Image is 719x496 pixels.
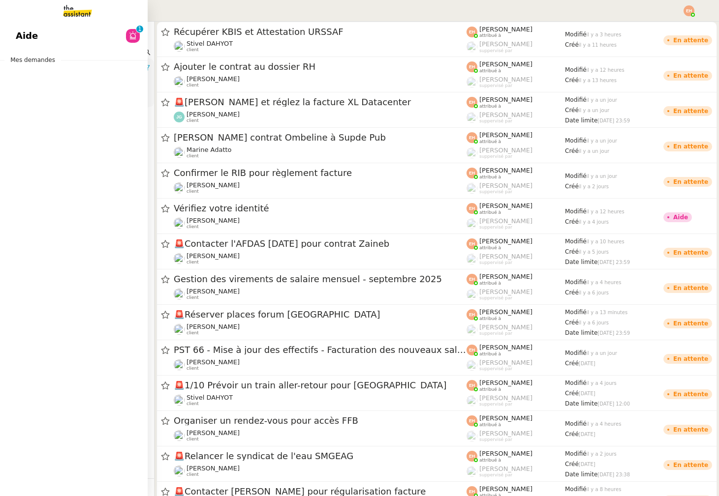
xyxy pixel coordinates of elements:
[174,98,467,107] span: [PERSON_NAME] et réglez la facture XL Datacenter
[187,118,199,123] span: client
[467,380,477,391] img: svg
[479,450,532,457] span: [PERSON_NAME]
[174,41,185,52] img: users%2FKIcnt4T8hLMuMUUpHYCYQM06gPC2%2Favatar%2F1dbe3bdc-0f95-41bf-bf6e-fc84c6569aaf
[467,359,565,372] app-user-label: suppervisé par
[467,288,565,301] app-user-label: suppervisé par
[187,366,199,371] span: client
[579,361,595,366] span: [DATE]
[579,108,609,113] span: il y a un jour
[467,238,477,249] img: svg
[587,350,617,356] span: il y a un jour
[174,182,185,193] img: users%2FtFhOaBya8rNVU5KG7br7ns1BCvi2%2Favatar%2Faa8c47da-ee6c-4101-9e7d-730f2e64f978
[673,37,708,43] div: En attente
[479,344,532,351] span: [PERSON_NAME]
[479,437,512,442] span: suppervisé par
[467,183,477,194] img: users%2FyQfMwtYgTqhRP2YHWHmG2s2LYaD3%2Favatar%2Fprofile-pic.png
[174,97,185,107] span: 🚨
[479,351,501,357] span: attribué à
[565,41,579,48] span: Créé
[673,427,708,433] div: En attente
[479,139,501,145] span: attribué à
[565,137,587,144] span: Modifié
[467,218,477,229] img: users%2FyQfMwtYgTqhRP2YHWHmG2s2LYaD3%2Favatar%2Fprofile-pic.png
[187,330,199,336] span: client
[565,218,579,225] span: Créé
[479,485,532,493] span: [PERSON_NAME]
[479,323,532,331] span: [PERSON_NAME]
[565,77,579,84] span: Créé
[467,254,477,264] img: users%2FyQfMwtYgTqhRP2YHWHmG2s2LYaD3%2Favatar%2Fprofile-pic.png
[467,414,565,427] app-user-label: attribué à
[467,274,477,285] img: svg
[673,391,708,397] div: En attente
[467,167,565,179] app-user-label: attribué à
[565,259,597,265] span: Date limite
[479,366,512,372] span: suppervisé par
[467,431,477,441] img: users%2FyQfMwtYgTqhRP2YHWHmG2s2LYaD3%2Favatar%2Fprofile-pic.png
[565,147,579,154] span: Créé
[673,179,708,185] div: En attente
[467,27,477,37] img: svg
[467,76,565,88] app-user-label: suppervisé par
[479,60,532,68] span: [PERSON_NAME]
[565,471,597,478] span: Date limite
[587,380,617,386] span: il y a 4 jours
[467,324,477,335] img: users%2FyQfMwtYgTqhRP2YHWHmG2s2LYaD3%2Favatar%2Fprofile-pic.png
[174,40,467,53] app-user-detailed-label: client
[479,76,532,83] span: [PERSON_NAME]
[174,111,467,123] app-user-detailed-label: client
[565,360,579,367] span: Créé
[467,132,477,143] img: svg
[565,289,579,296] span: Créé
[467,308,565,321] app-user-label: attribué à
[467,217,565,230] app-user-label: suppervisé par
[673,356,708,362] div: En attente
[187,295,199,300] span: client
[479,68,501,74] span: attribué à
[479,217,532,225] span: [PERSON_NAME]
[174,217,467,230] app-user-detailed-label: client
[174,238,185,249] span: 🚨
[597,118,630,123] span: [DATE] 23:59
[467,289,477,300] img: users%2FyQfMwtYgTqhRP2YHWHmG2s2LYaD3%2Favatar%2Fprofile-pic.png
[565,329,597,336] span: Date limite
[479,414,532,422] span: [PERSON_NAME]
[467,451,477,462] img: svg
[174,394,467,407] app-user-detailed-label: client
[467,360,477,371] img: users%2FyQfMwtYgTqhRP2YHWHmG2s2LYaD3%2Favatar%2Fprofile-pic.png
[467,77,477,88] img: users%2FyQfMwtYgTqhRP2YHWHmG2s2LYaD3%2Favatar%2Fprofile-pic.png
[479,225,512,230] span: suppervisé par
[597,260,630,265] span: [DATE] 23:59
[597,472,630,477] span: [DATE] 23:38
[479,131,532,139] span: [PERSON_NAME]
[467,112,477,123] img: users%2FyQfMwtYgTqhRP2YHWHmG2s2LYaD3%2Favatar%2Fprofile-pic.png
[187,323,240,330] span: [PERSON_NAME]
[174,451,185,461] span: 🚨
[187,437,199,442] span: client
[467,415,477,426] img: svg
[467,253,565,265] app-user-label: suppervisé par
[479,111,532,118] span: [PERSON_NAME]
[174,275,467,284] span: Gestion des virements de salaire mensuel - septembre 2025
[479,465,532,472] span: [PERSON_NAME]
[467,41,477,52] img: users%2FyQfMwtYgTqhRP2YHWHmG2s2LYaD3%2Favatar%2Fprofile-pic.png
[565,400,597,407] span: Date limite
[174,253,185,264] img: users%2FtFhOaBya8rNVU5KG7br7ns1BCvi2%2Favatar%2Faa8c47da-ee6c-4101-9e7d-730f2e64f978
[187,83,199,88] span: client
[467,168,477,178] img: svg
[174,487,467,496] span: Contacter [PERSON_NAME] pour régularisation facture
[565,450,587,457] span: Modifié
[587,421,622,427] span: il y a 4 heures
[673,285,708,291] div: En attente
[467,237,565,250] app-user-label: attribué à
[579,184,609,189] span: il y a 2 jours
[479,96,532,103] span: [PERSON_NAME]
[138,26,142,34] p: 1
[174,416,467,425] span: Organiser un rendez-vous pour accès FFB
[587,138,617,144] span: il y a un jour
[565,350,587,356] span: Modifié
[479,189,512,195] span: suppervisé par
[479,359,532,366] span: [PERSON_NAME]
[187,40,233,47] span: Stivel DAHYOT
[587,451,617,457] span: il y a 2 jours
